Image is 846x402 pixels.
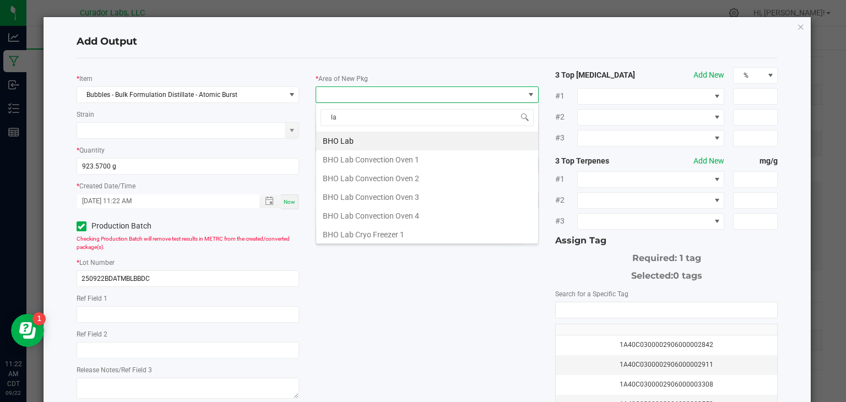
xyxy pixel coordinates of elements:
span: NO DATA FOUND [577,171,724,188]
span: Toggle popup [259,194,281,208]
input: NO DATA FOUND [556,302,778,318]
div: 1A40C0300002906000003308 [562,379,771,390]
label: Item [79,74,93,84]
label: Created Date/Time [79,181,135,191]
div: Selected: [555,265,778,283]
label: Production Batch [77,220,180,232]
label: Quantity [79,145,105,155]
button: Add New [693,155,724,167]
li: BHO Lab Convection Oven 1 [316,150,538,169]
span: % [734,68,763,83]
button: Add New [693,69,724,81]
label: Ref Field 2 [77,329,107,339]
span: Checking Production Batch will remove test results in METRC from the created/converted package(s). [77,236,290,250]
span: #2 [555,194,577,206]
span: #3 [555,215,577,227]
span: NO DATA FOUND [577,213,724,230]
li: BHO Lab Convection Oven 2 [316,169,538,188]
strong: mg/g [733,155,778,167]
span: #1 [555,90,577,102]
strong: 3 Top Terpenes [555,155,644,167]
label: Strain [77,110,94,119]
span: #3 [555,132,577,144]
input: Created Datetime [77,194,248,208]
span: 0 tags [673,270,702,281]
div: Assign Tag [555,234,778,247]
li: BHO Lab [316,132,538,150]
div: 1A40C0300002906000002842 [562,340,771,350]
label: Lot Number [79,258,115,268]
label: Release Notes/Ref Field 3 [77,365,152,375]
span: #1 [555,173,577,185]
iframe: Resource center unread badge [32,312,46,325]
div: 1A40C0300002906000002911 [562,360,771,370]
span: Now [284,199,295,205]
label: Ref Field 1 [77,294,107,303]
span: NO DATA FOUND [577,192,724,209]
label: Area of New Pkg [318,74,368,84]
iframe: Resource center [11,314,44,347]
li: BHO Lab Convection Oven 4 [316,207,538,225]
strong: 3 Top [MEDICAL_DATA] [555,69,644,81]
h4: Add Output [77,35,778,49]
span: #2 [555,111,577,123]
li: BHO Lab Cryo Freezer 1 [316,225,538,244]
div: Required: 1 tag [555,247,778,265]
li: BHO Lab Convection Oven 3 [316,188,538,207]
label: Search for a Specific Tag [555,289,628,299]
span: Bubbles - Bulk Formulation Distillate - Atomic Burst [77,87,285,102]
